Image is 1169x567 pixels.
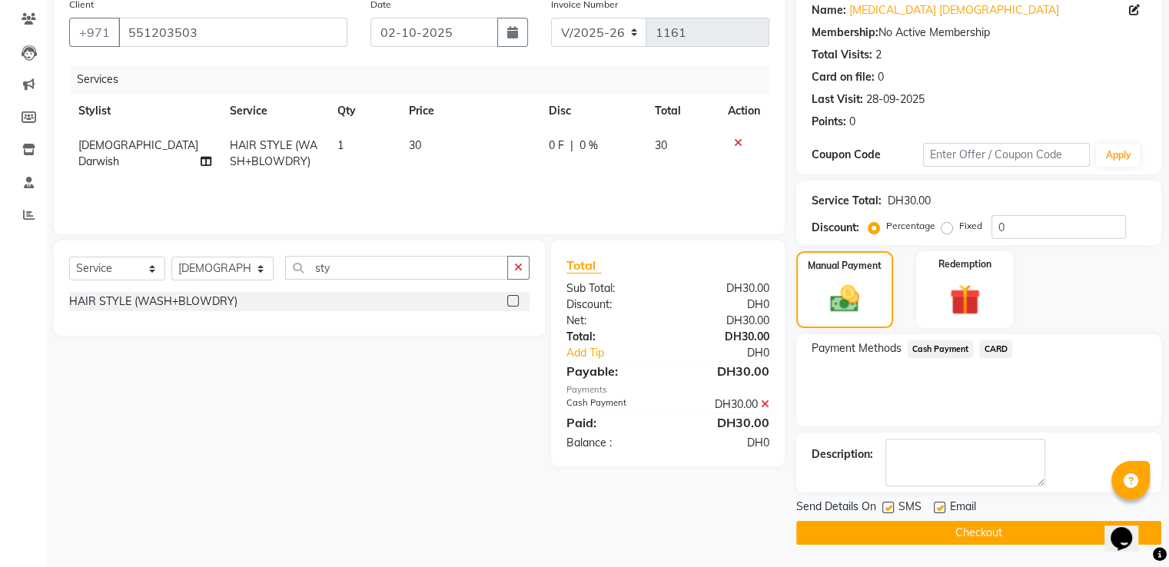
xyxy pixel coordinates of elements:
div: Net: [555,313,668,329]
div: DH30.00 [668,396,781,413]
img: _gift.svg [940,280,990,319]
span: 0 F [549,138,564,154]
button: +971 [69,18,120,47]
div: Balance : [555,435,668,451]
div: Points: [812,114,846,130]
label: Manual Payment [808,259,882,273]
div: Discount: [812,220,859,236]
div: 2 [875,47,882,63]
div: DH30.00 [888,193,931,209]
div: Name: [812,2,846,18]
div: Last Visit: [812,91,863,108]
span: Send Details On [796,499,876,518]
div: Sub Total: [555,280,668,297]
div: Discount: [555,297,668,313]
span: 30 [655,138,667,152]
th: Qty [328,94,400,128]
div: DH30.00 [668,329,781,345]
div: Services [71,65,781,94]
th: Price [400,94,539,128]
div: No Active Membership [812,25,1146,41]
span: 30 [409,138,421,152]
input: Search or Scan [285,256,508,280]
span: Total [566,257,602,274]
iframe: chat widget [1104,506,1154,552]
input: Enter Offer / Coupon Code [923,143,1091,167]
span: Payment Methods [812,340,902,356]
button: Checkout [796,521,1161,545]
div: Total: [555,329,668,345]
th: Disc [540,94,646,128]
span: 1 [337,138,344,152]
div: 28-09-2025 [866,91,925,108]
div: Description: [812,446,873,463]
span: 0 % [580,138,598,154]
a: [MEDICAL_DATA] [DEMOGRAPHIC_DATA] [849,2,1059,18]
span: Cash Payment [908,340,974,358]
div: DH0 [668,435,781,451]
button: Apply [1096,144,1140,167]
div: DH0 [668,297,781,313]
span: Email [950,499,976,518]
div: Coupon Code [812,147,923,163]
div: Cash Payment [555,396,668,413]
span: | [570,138,573,154]
div: Membership: [812,25,878,41]
label: Fixed [959,219,982,233]
span: CARD [979,340,1012,358]
div: HAIR STYLE (WASH+BLOWDRY) [69,293,237,310]
div: DH30.00 [668,362,781,380]
span: [DEMOGRAPHIC_DATA] Darwish [78,138,198,168]
span: SMS [898,499,922,518]
label: Redemption [938,257,991,271]
input: Search by Name/Mobile/Email/Code [118,18,347,47]
div: Paid: [555,413,668,432]
th: Action [719,94,769,128]
span: HAIR STYLE (WASH+BLOWDRY) [230,138,317,168]
label: Percentage [886,219,935,233]
div: DH30.00 [668,280,781,297]
div: Card on file: [812,69,875,85]
a: Add Tip [555,345,686,361]
th: Service [221,94,328,128]
div: Service Total: [812,193,882,209]
th: Total [646,94,719,128]
div: DH30.00 [668,413,781,432]
div: DH30.00 [668,313,781,329]
div: DH0 [686,345,780,361]
div: Payments [566,383,769,396]
div: Payable: [555,362,668,380]
img: _cash.svg [821,282,868,316]
th: Stylist [69,94,221,128]
div: Total Visits: [812,47,872,63]
div: 0 [878,69,884,85]
div: 0 [849,114,855,130]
